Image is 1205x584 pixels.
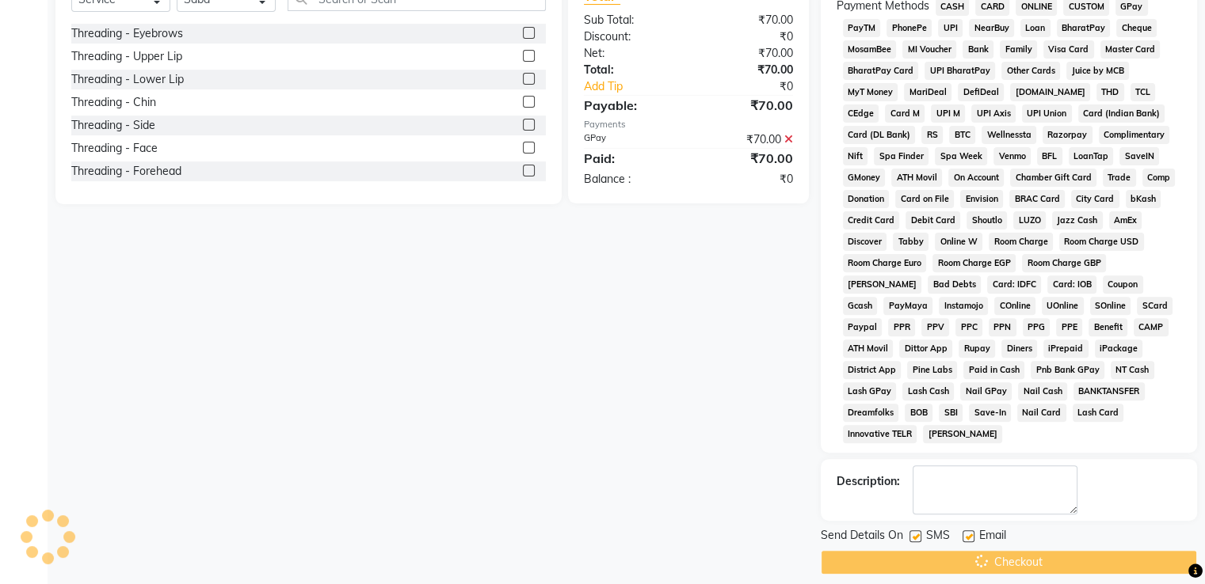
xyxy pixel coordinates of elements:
span: SaveIN [1119,147,1159,165]
span: [DOMAIN_NAME] [1010,83,1090,101]
span: Benefit [1089,318,1127,336]
span: PhonePe [887,19,932,37]
div: Payable: [572,96,688,115]
div: ₹70.00 [688,12,805,28]
span: Card M [885,104,925,123]
span: Save-In [969,404,1011,422]
span: PPN [989,318,1016,336]
span: Shoutlo [967,211,1007,229]
span: RS [921,126,943,144]
span: Lash GPay [843,382,897,400]
span: PayMaya [883,297,932,315]
span: SBI [939,404,963,422]
span: [PERSON_NAME] [843,275,922,294]
span: COnline [994,297,1035,315]
span: BharatPay [1057,19,1111,37]
span: Tabby [893,233,929,251]
div: ₹0 [707,78,804,95]
span: City Card [1071,190,1119,208]
div: Threading - Face [71,140,158,157]
div: Net: [572,45,688,62]
span: Other Cards [1001,62,1060,80]
span: LoanTap [1069,147,1114,165]
span: Online W [935,233,982,251]
div: Threading - Chin [71,94,156,111]
span: Visa Card [1043,40,1094,59]
div: Payments [584,118,793,131]
span: ATH Movil [843,339,894,358]
span: Email [979,527,1006,547]
span: BANKTANSFER [1073,382,1145,400]
span: TCL [1131,83,1156,101]
span: NT Cash [1111,361,1154,379]
span: Razorpay [1043,126,1093,144]
div: Threading - Forehead [71,163,181,180]
span: GMoney [843,169,886,187]
span: Complimentary [1099,126,1170,144]
span: Room Charge USD [1059,233,1144,251]
span: Donation [843,190,890,208]
span: CEdge [843,104,879,123]
div: Threading - Lower Lip [71,71,184,88]
div: Description: [837,473,900,490]
div: Threading - Side [71,117,155,134]
span: Card (Indian Bank) [1078,104,1165,123]
span: BRAC Card [1009,190,1065,208]
span: Cheque [1116,19,1157,37]
span: PayTM [843,19,881,37]
div: ₹70.00 [688,96,805,115]
a: Add Tip [572,78,707,95]
span: Chamber Gift Card [1010,169,1096,187]
span: Envision [960,190,1003,208]
span: PPR [888,318,915,336]
div: ₹70.00 [688,149,805,168]
div: GPay [572,131,688,148]
span: PPC [955,318,982,336]
span: UPI BharatPay [925,62,995,80]
span: NearBuy [969,19,1014,37]
span: Send Details On [821,527,903,547]
span: Loan [1020,19,1051,37]
span: Credit Card [843,211,900,229]
span: UOnline [1042,297,1084,315]
span: MariDeal [904,83,951,101]
div: ₹0 [688,171,805,188]
span: Bad Debts [928,275,981,294]
span: Juice by MCB [1066,62,1129,80]
span: BTC [949,126,975,144]
span: Coupon [1103,275,1143,294]
span: Jazz Cash [1052,211,1103,229]
span: Nail Card [1017,404,1066,422]
span: Trade [1103,169,1136,187]
span: Instamojo [939,297,988,315]
span: Gcash [843,297,878,315]
span: Paypal [843,318,883,336]
span: Room Charge Euro [843,254,927,272]
span: Discover [843,233,887,251]
div: ₹70.00 [688,62,805,78]
span: SMS [926,527,950,547]
span: UPI M [931,104,965,123]
span: Card on File [895,190,954,208]
span: UPI Axis [971,104,1016,123]
span: BharatPay Card [843,62,919,80]
span: On Account [948,169,1004,187]
span: Nail Cash [1018,382,1067,400]
span: LUZO [1013,211,1046,229]
div: Threading - Upper Lip [71,48,182,65]
span: Master Card [1100,40,1161,59]
span: Room Charge GBP [1022,254,1106,272]
span: MosamBee [843,40,897,59]
span: Debit Card [906,211,960,229]
span: SOnline [1090,297,1131,315]
span: UPI [938,19,963,37]
span: Dittor App [899,339,952,358]
span: PPV [921,318,949,336]
span: Venmo [993,147,1031,165]
span: Paid in Cash [963,361,1024,379]
span: Dreamfolks [843,404,899,422]
span: PPE [1056,318,1082,336]
span: DefiDeal [958,83,1004,101]
span: Rupay [959,339,995,358]
span: Pine Labs [907,361,957,379]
